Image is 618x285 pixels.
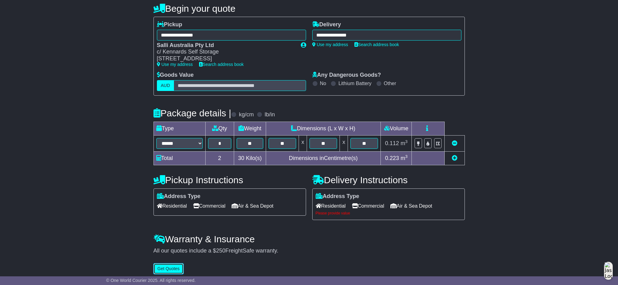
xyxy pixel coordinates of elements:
td: Qty [205,122,234,135]
label: Goods Value [157,72,194,79]
label: Other [384,80,396,86]
label: Address Type [316,193,359,200]
h4: Pickup Instructions [153,175,306,185]
label: No [320,80,326,86]
h4: Warranty & Insurance [153,234,465,244]
span: 0.223 [385,155,399,161]
td: Dimensions in Centimetre(s) [266,151,381,165]
div: Please provide value [316,211,461,215]
td: Volume [381,122,412,135]
label: AUD [157,80,174,91]
span: Commercial [193,201,225,211]
span: 0.112 [385,140,399,146]
div: [STREET_ADDRESS] [157,55,295,62]
td: x [299,135,307,151]
a: Add new item [452,155,457,161]
label: Lithium Battery [338,80,371,86]
div: Salli Australia Pty Ltd [157,42,295,49]
a: Use my address [312,42,348,47]
span: m [401,140,408,146]
a: Search address book [199,62,244,67]
span: © One World Courier 2025. All rights reserved. [106,278,196,283]
span: Residential [316,201,346,211]
a: Search address book [354,42,399,47]
label: Address Type [157,193,201,200]
span: Air & Sea Depot [232,201,273,211]
label: Pickup [157,21,182,28]
span: Residential [157,201,187,211]
label: lb/in [265,111,275,118]
span: m [401,155,408,161]
td: Kilo(s) [234,151,266,165]
span: Air & Sea Depot [390,201,432,211]
h4: Package details | [153,108,231,118]
label: kg/cm [239,111,254,118]
span: 30 [238,155,244,161]
label: Delivery [312,21,341,28]
h4: Begin your quote [153,3,465,14]
td: Type [153,122,205,135]
sup: 3 [405,139,408,144]
td: 2 [205,151,234,165]
button: Get Quotes [153,263,184,274]
a: Remove this item [452,140,457,146]
span: Commercial [352,201,384,211]
h4: Delivery Instructions [312,175,465,185]
a: Use my address [157,62,193,67]
td: Total [153,151,205,165]
td: Dimensions (L x W x H) [266,122,381,135]
sup: 3 [405,154,408,159]
div: All our quotes include a $ FreightSafe warranty. [153,248,465,254]
td: x [340,135,348,151]
div: c/ Kennards Self Storage [157,49,295,55]
label: Any Dangerous Goods? [312,72,381,79]
td: Weight [234,122,266,135]
span: 250 [216,248,225,254]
